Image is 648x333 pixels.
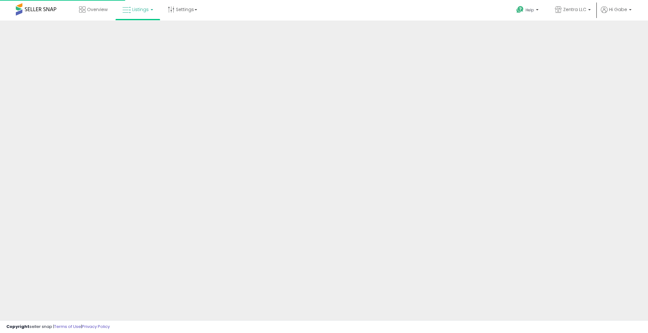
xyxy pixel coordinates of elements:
[511,1,545,21] a: Help
[516,6,524,14] i: Get Help
[609,6,627,13] span: Hi Gabe
[601,6,632,21] a: Hi Gabe
[87,6,108,13] span: Overview
[132,6,149,13] span: Listings
[563,6,586,13] span: Zentra LLC
[526,7,534,13] span: Help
